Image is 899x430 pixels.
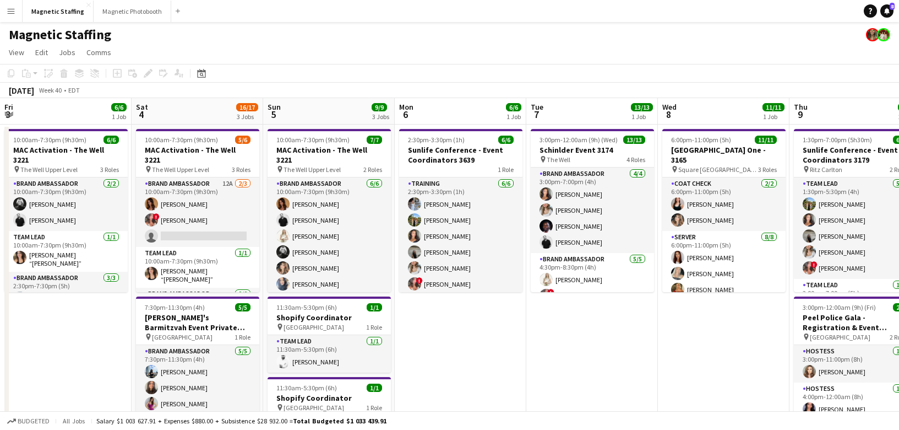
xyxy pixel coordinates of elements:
app-card-role: Coat Check2/26:00pm-11:00pm (5h)[PERSON_NAME][PERSON_NAME] [662,178,786,231]
span: [GEOGRAPHIC_DATA] [152,333,213,341]
div: 1 Job [112,112,126,121]
span: Mon [399,102,413,112]
div: 1 Job [631,112,652,121]
span: Wed [662,102,677,112]
span: 2 Roles [363,165,382,174]
app-job-card: 10:00am-7:30pm (9h30m)5/6MAC Activation - The Well 3221 The Well Upper Level3 RolesBrand Ambassad... [136,129,259,292]
span: 10:00am-7:30pm (9h30m) [13,136,86,144]
span: ! [153,213,160,220]
app-job-card: 11:30am-5:30pm (6h)1/1Shopify Coordinator [GEOGRAPHIC_DATA]1 RoleTeam Lead1/111:30am-5:30pm (6h)[... [268,297,391,373]
span: 13/13 [623,136,645,144]
span: Budgeted [18,417,50,425]
span: 10:00am-7:30pm (9h30m) [145,136,218,144]
span: 1/1 [367,303,382,311]
app-card-role: Brand Ambassador12A2/310:00am-7:30pm (9h30m)[PERSON_NAME]![PERSON_NAME] [136,178,259,247]
h3: [GEOGRAPHIC_DATA] One - 3165 [662,145,786,165]
app-job-card: 10:00am-7:30pm (9h30m)6/6MAC Activation - The Well 3221 The Well Upper Level3 RolesBrand Ambassad... [4,129,128,292]
app-card-role: Training6/62:30pm-3:30pm (1h)[PERSON_NAME][PERSON_NAME][PERSON_NAME][PERSON_NAME][PERSON_NAME]![P... [399,178,522,295]
div: 3 Jobs [372,112,389,121]
div: 3 Jobs [237,112,258,121]
span: 1 Role [366,323,382,331]
span: Total Budgeted $1 033 439.91 [293,417,386,425]
h3: MAC Activation - The Well 3221 [268,145,391,165]
span: Sun [268,102,281,112]
app-job-card: 6:00pm-11:00pm (5h)11/11[GEOGRAPHIC_DATA] One - 3165 Square [GEOGRAPHIC_DATA]3 RolesCoat Check2/2... [662,129,786,292]
app-job-card: 2:30pm-3:30pm (1h)6/6Sunlife Conference - Event Coordinators 36391 RoleTraining6/62:30pm-3:30pm (... [399,129,522,292]
h3: Shopify Coordinator [268,393,391,403]
span: 6/6 [506,103,521,111]
span: 11:30am-5:30pm (6h) [276,384,337,392]
app-card-role: Brand Ambassador5/54:30pm-8:30pm (4h)[PERSON_NAME]![PERSON_NAME] [531,253,654,354]
span: 9/9 [372,103,387,111]
span: 11:30am-5:30pm (6h) [276,303,337,311]
app-card-role: Team Lead1/110:00am-7:30pm (9h30m)[PERSON_NAME] “[PERSON_NAME]” [PERSON_NAME] [4,231,128,272]
h1: Magnetic Staffing [9,26,111,43]
app-card-role: Brand Ambassador2/210:00am-7:30pm (9h30m)[PERSON_NAME][PERSON_NAME] [4,178,128,231]
h3: [PERSON_NAME]'s Barmitzvah Event Private Residence 3648 [136,313,259,332]
span: ! [416,277,423,284]
span: [GEOGRAPHIC_DATA] [284,404,344,412]
span: Ritz Carlton [810,165,842,174]
span: 2:30pm-3:30pm (1h) [408,136,465,144]
button: Budgeted [6,415,51,427]
span: 4 Roles [626,155,645,164]
span: ! [548,289,554,295]
span: Thu [794,102,808,112]
span: 6 [397,108,413,121]
app-card-role: Brand Ambassador3/32:30pm-7:30pm (5h) [4,272,128,341]
span: 3 Roles [100,165,119,174]
span: 7 [529,108,543,121]
h3: Schinlder Event 3174 [531,145,654,155]
span: 1/1 [367,384,382,392]
span: Comms [86,47,111,57]
span: 6/6 [111,103,127,111]
h3: Shopify Coordinator [268,313,391,322]
span: 6/6 [103,136,119,144]
app-card-role: Brand Ambassador2/2 [136,288,259,341]
span: 7/7 [367,136,382,144]
span: 3 Roles [758,165,777,174]
app-user-avatar: Bianca Fantauzzi [866,28,879,41]
span: All jobs [61,417,87,425]
h3: MAC Activation - The Well 3221 [4,145,128,165]
div: Salary $1 003 627.91 + Expenses $880.00 + Subsistence $28 932.00 = [96,417,386,425]
span: 3 [3,108,13,121]
span: The Well Upper Level [284,165,341,174]
span: ! [811,261,818,268]
span: Sat [136,102,148,112]
span: The Well Upper Level [20,165,78,174]
span: 6/6 [498,136,514,144]
app-job-card: 10:00am-7:30pm (9h30m)7/7MAC Activation - The Well 3221 The Well Upper Level2 RolesBrand Ambassad... [268,129,391,292]
app-card-role: Brand Ambassador6/610:00am-7:30pm (9h30m)[PERSON_NAME][PERSON_NAME][PERSON_NAME][PERSON_NAME][PER... [268,178,391,295]
span: 6:00pm-11:00pm (5h) [671,136,731,144]
span: Jobs [59,47,75,57]
span: [GEOGRAPHIC_DATA] [284,323,344,331]
app-user-avatar: Kara & Monika [877,28,890,41]
span: The Well Upper Level [152,165,209,174]
app-card-role: Team Lead1/111:30am-5:30pm (6h)[PERSON_NAME] [268,335,391,373]
h3: MAC Activation - The Well 3221 [136,145,259,165]
span: 1 Role [366,404,382,412]
span: 3:00pm-12:00am (9h) (Fri) [803,303,876,311]
span: Edit [35,47,48,57]
span: 13/13 [631,103,653,111]
span: 3 Roles [232,165,250,174]
span: 5/6 [235,136,250,144]
span: 7:30pm-11:30pm (4h) [145,303,205,311]
a: View [4,45,29,60]
span: 5 [266,108,281,121]
app-card-role: Brand Ambassador4/43:00pm-7:00pm (4h)[PERSON_NAME][PERSON_NAME][PERSON_NAME][PERSON_NAME] [531,168,654,253]
app-card-role: Server8/86:00pm-11:00pm (5h)[PERSON_NAME][PERSON_NAME][PERSON_NAME] [662,231,786,380]
button: Magnetic Photobooth [94,1,171,22]
span: Square [GEOGRAPHIC_DATA] [678,165,758,174]
span: 3:00pm-12:00am (9h) (Wed) [540,136,618,144]
app-job-card: 3:00pm-12:00am (9h) (Wed)13/13Schinlder Event 3174 The Well4 RolesBrand Ambassador4/43:00pm-7:00p... [531,129,654,292]
span: Fri [4,102,13,112]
